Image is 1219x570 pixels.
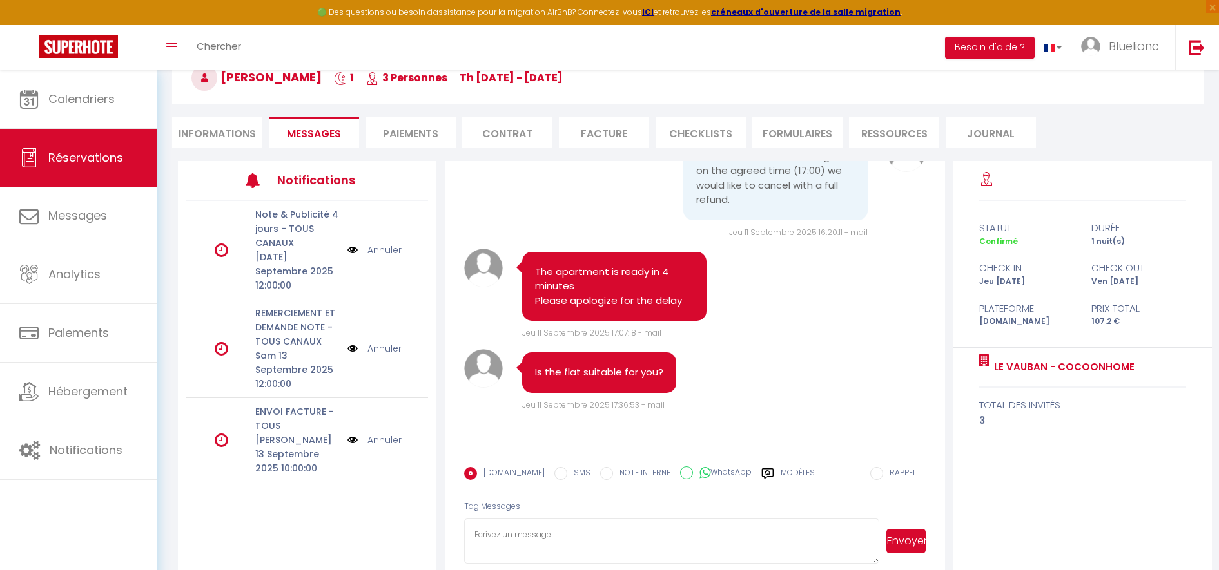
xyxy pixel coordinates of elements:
[781,467,815,489] label: Modèles
[613,467,670,481] label: NOTE INTERNE
[48,383,128,399] span: Hébergement
[48,266,101,282] span: Analytics
[367,341,402,356] a: Annuler
[50,442,122,458] span: Notifications
[48,91,115,107] span: Calendriers
[255,404,339,433] p: ENVOI FACTURE - TOUS
[656,117,746,148] li: CHECKLISTS
[971,220,1083,236] div: statut
[48,149,123,166] span: Réservations
[990,359,1135,375] a: Le Vauban - COCOONHOME
[567,467,590,481] label: SMS
[1083,236,1195,248] div: 1 nuit(s)
[10,5,49,44] button: Ouvrir le widget de chat LiveChat
[696,149,855,207] pre: Since we won’t be able to get in on the agreed time (17:00) we would like to cancel with a full r...
[946,117,1036,148] li: Journal
[522,327,661,338] span: Jeu 11 Septembre 2025 17:07:18 - mail
[460,70,563,85] span: Th [DATE] - [DATE]
[255,348,339,391] p: Sam 13 Septembre 2025 12:00:00
[535,365,663,380] pre: Is the flat suitable for you?
[334,70,354,85] span: 1
[172,117,262,148] li: Informations
[1189,39,1205,55] img: logout
[849,117,939,148] li: Ressources
[464,349,503,388] img: avatar.png
[48,207,107,223] span: Messages
[979,413,1186,428] div: 3
[1109,38,1159,54] span: Bluelionc
[1083,276,1195,288] div: Ven [DATE]
[39,35,118,58] img: Super Booking
[1071,25,1175,70] a: ... Bluelionc
[462,117,552,148] li: Contrat
[971,276,1083,288] div: Jeu [DATE]
[48,325,109,341] span: Paiements
[1083,316,1195,328] div: 107.2 €
[1164,512,1209,560] iframe: Chat
[464,500,520,511] span: Tag Messages
[367,433,402,447] a: Annuler
[711,6,901,17] a: créneaux d'ouverture de la salle migration
[752,117,843,148] li: FORMULAIRES
[886,529,926,553] button: Envoyer
[255,306,339,348] p: REMERCIEMENT ET DEMANDE NOTE - TOUS CANAUX
[477,467,545,481] label: [DOMAIN_NAME]
[979,236,1018,247] span: Confirmé
[464,249,503,287] img: avatar.png
[347,341,358,356] img: NO IMAGE
[347,243,358,257] img: NO IMAGE
[971,301,1083,316] div: Plateforme
[347,433,358,447] img: NO IMAGE
[1083,260,1195,276] div: check out
[535,265,694,309] pre: The apartment is ready in 4 minutes Please apologize for the delay
[191,69,322,85] span: [PERSON_NAME]
[559,117,649,148] li: Facture
[197,39,241,53] span: Chercher
[255,250,339,292] p: [DATE] Septembre 2025 12:00:00
[642,6,654,17] a: ICI
[366,117,456,148] li: Paiements
[945,37,1035,59] button: Besoin d'aide ?
[1083,301,1195,316] div: Prix total
[255,433,339,475] p: [PERSON_NAME] 13 Septembre 2025 10:00:00
[187,25,251,70] a: Chercher
[255,207,339,250] p: Note & Publicité 4 jours - TOUS CANAUX
[367,243,402,257] a: Annuler
[883,467,916,481] label: RAPPEL
[971,316,1083,328] div: [DOMAIN_NAME]
[1081,37,1100,56] img: ...
[979,397,1186,413] div: total des invités
[729,227,868,238] span: Jeu 11 Septembre 2025 16:20:11 - mail
[971,260,1083,276] div: check in
[693,466,752,480] label: WhatsApp
[1083,220,1195,236] div: durée
[522,399,665,410] span: Jeu 11 Septembre 2025 17:36:53 - mail
[366,70,447,85] span: 3 Personnes
[277,166,378,195] h3: Notifications
[287,126,341,141] span: Messages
